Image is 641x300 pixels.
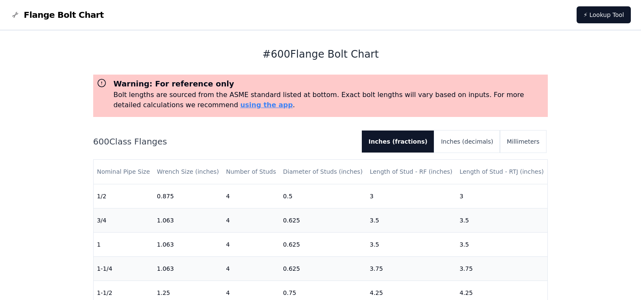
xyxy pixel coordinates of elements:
[222,160,280,184] th: Number of Studs
[366,232,456,256] td: 3.5
[280,160,366,184] th: Diameter of Studs (inches)
[153,184,222,208] td: 0.875
[577,6,631,23] a: ⚡ Lookup Tool
[94,256,154,281] td: 1-1/4
[94,232,154,256] td: 1
[366,208,456,232] td: 3.5
[456,232,548,256] td: 3.5
[114,78,545,90] h3: Warning: For reference only
[222,256,280,281] td: 4
[366,256,456,281] td: 3.75
[94,184,154,208] td: 1/2
[24,9,104,21] span: Flange Bolt Chart
[10,9,104,21] a: Flange Bolt Chart LogoFlange Bolt Chart
[94,208,154,232] td: 3/4
[240,101,293,109] a: using the app
[10,10,20,20] img: Flange Bolt Chart Logo
[222,208,280,232] td: 4
[153,256,222,281] td: 1.063
[153,208,222,232] td: 1.063
[222,184,280,208] td: 4
[153,160,222,184] th: Wrench Size (inches)
[456,256,548,281] td: 3.75
[280,232,366,256] td: 0.625
[222,232,280,256] td: 4
[456,184,548,208] td: 3
[93,47,548,61] h1: # 600 Flange Bolt Chart
[280,256,366,281] td: 0.625
[362,131,434,153] button: Inches (fractions)
[434,131,500,153] button: Inches (decimals)
[456,160,548,184] th: Length of Stud - RTJ (inches)
[366,160,456,184] th: Length of Stud - RF (inches)
[114,90,545,110] p: Bolt lengths are sourced from the ASME standard listed at bottom. Exact bolt lengths will vary ba...
[93,136,355,147] h2: 600 Class Flanges
[366,184,456,208] td: 3
[456,208,548,232] td: 3.5
[153,232,222,256] td: 1.063
[94,160,154,184] th: Nominal Pipe Size
[280,208,366,232] td: 0.625
[500,131,546,153] button: Millimeters
[280,184,366,208] td: 0.5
